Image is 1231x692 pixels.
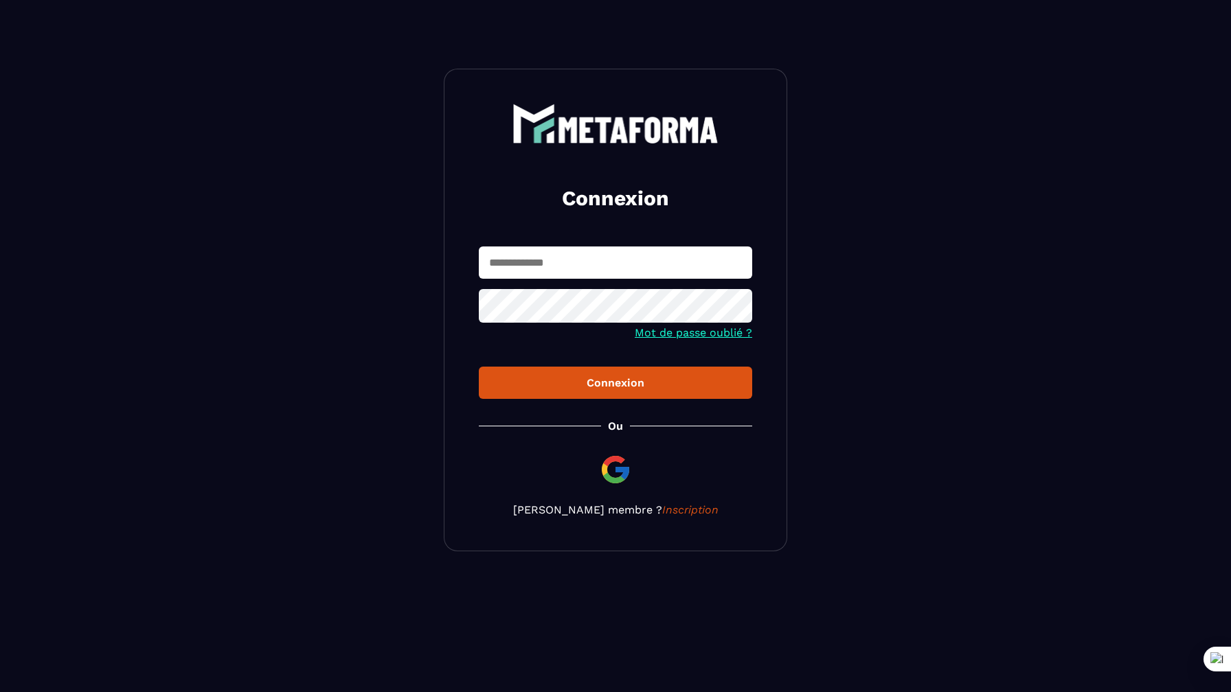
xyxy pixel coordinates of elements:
img: google [599,453,632,486]
p: [PERSON_NAME] membre ? [479,503,752,516]
div: Connexion [490,376,741,389]
button: Connexion [479,367,752,399]
img: logo [512,104,719,143]
a: Mot de passe oublié ? [635,326,752,339]
p: Ou [608,419,623,432]
h2: Connexion [495,185,736,212]
a: Inscription [662,503,719,516]
a: logo [479,104,752,143]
